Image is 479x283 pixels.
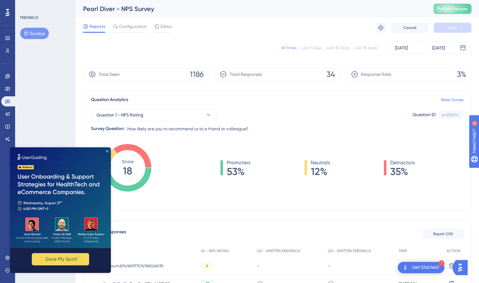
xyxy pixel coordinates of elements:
[99,71,120,78] span: Total Seen
[453,258,471,277] iframe: UserGuiding AI Assistant Launcher
[94,263,163,269] span: google-oauth2|114369377574788026039
[398,262,444,273] div: Open Get Started! checklist, remaining modules: 1
[123,165,132,177] tspan: 18
[423,229,464,239] button: Export CSV
[395,44,408,52] div: [DATE]
[441,97,464,102] a: Reset Survey
[391,23,429,33] button: Cancel
[91,109,217,121] button: Question 1 - NPS Rating
[413,111,436,119] div: Question ID:
[327,45,349,50] div: Last 30 Days
[206,263,208,269] span: 8
[227,159,250,167] span: Promoters
[434,4,471,14] button: Publish Changes
[281,45,296,50] div: All Times
[89,23,105,30] span: Reports
[161,23,172,30] span: Editor
[432,44,445,52] div: [DATE]
[257,248,300,253] span: Q2 - WRITTEN FEEDBACK
[20,28,49,39] button: Surveys
[22,106,79,118] button: ✨ Save My Spot!✨
[403,25,416,30] span: Cancel
[227,167,250,177] span: 53%
[257,263,322,269] div: -
[91,125,125,133] div: Survey Question:
[15,2,39,9] span: Need Help?
[328,263,392,269] div: -
[399,248,407,253] span: TIME
[127,125,248,133] span: How likely are you to recommend us to a friend or colleague?
[230,71,262,78] span: Total Responses
[439,260,444,266] div: 1
[412,264,439,271] div: Get Started!
[301,45,322,50] div: Last 7 Days
[20,15,38,20] div: FEEDBACK
[448,25,457,30] span: Save
[447,248,460,253] span: ACTION
[311,167,330,177] span: 12%
[91,96,128,104] span: Question Analytics
[361,71,391,78] span: Response Rate
[119,23,147,30] span: Configuration
[83,4,418,13] div: Pearl Diver - NPS Survey
[433,231,453,236] span: Export CSV
[122,159,134,164] tspan: Score
[96,3,98,5] div: Close Preview
[390,167,415,177] span: 35%
[201,248,229,253] span: Q1 - NPS RATING
[328,248,371,253] span: Q3 - WRITTEN FEEDBACK
[327,69,335,79] span: 34
[44,3,46,8] div: 5
[437,6,468,11] span: Publish Changes
[434,23,471,33] button: Save
[457,69,466,79] span: 3%
[399,263,417,269] span: [DATE] 5:26
[442,112,461,117] div: ec6f5e7a...
[390,159,415,167] span: Detractors
[190,69,204,79] span: 1186
[402,264,409,271] img: launcher-image-alternative-text
[96,111,143,119] span: Question 1 - NPS Rating
[354,45,377,50] div: Last 90 Days
[311,159,330,167] span: Neutrals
